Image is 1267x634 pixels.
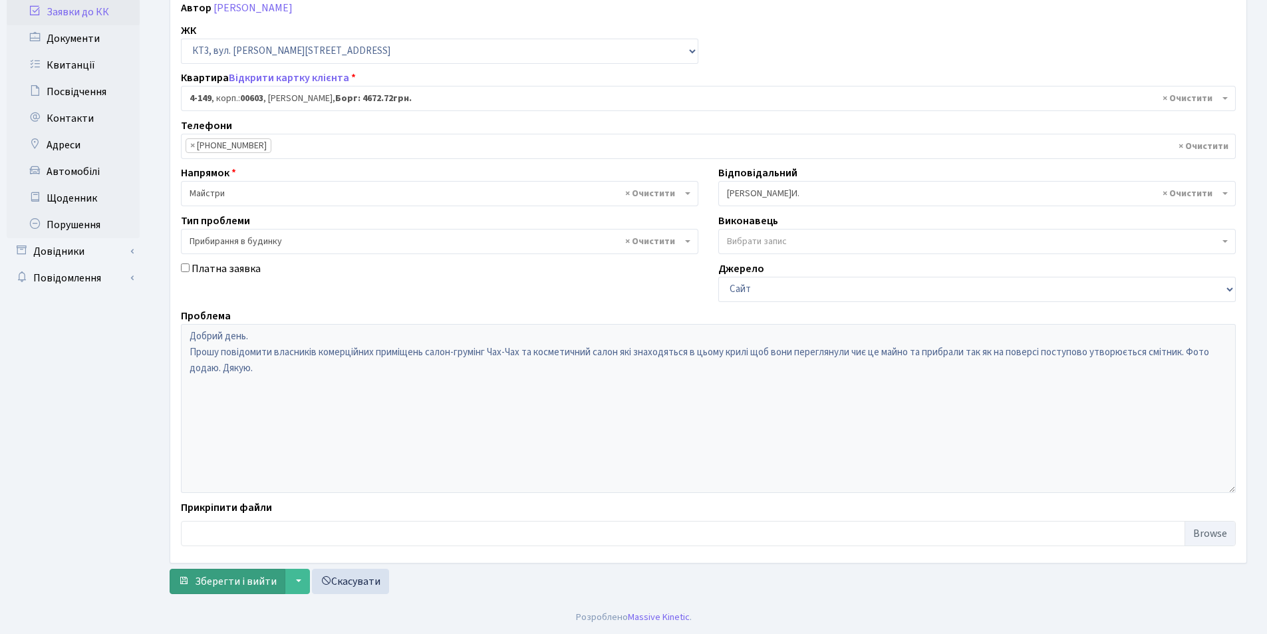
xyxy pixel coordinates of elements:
[718,165,797,181] label: Відповідальний
[192,261,261,277] label: Платна заявка
[1163,187,1212,200] span: Видалити всі елементи
[170,569,285,594] button: Зберегти і вийти
[190,187,682,200] span: Майстри
[181,86,1236,111] span: <b>4-149</b>, корп.: <b>00603</b>, Денисюк Ігор Борисович, <b>Борг: 4672.72грн.</b>
[7,158,140,185] a: Автомобілі
[7,52,140,79] a: Квитанції
[312,569,389,594] a: Скасувати
[190,92,211,105] b: 4-149
[7,105,140,132] a: Контакти
[181,118,232,134] label: Телефони
[7,79,140,105] a: Посвідчення
[190,235,682,248] span: Прибирання в будинку
[7,212,140,238] a: Порушення
[718,261,764,277] label: Джерело
[181,500,272,516] label: Прикріпити файли
[625,187,675,200] span: Видалити всі елементи
[7,238,140,265] a: Довідники
[1163,92,1212,105] span: Видалити всі елементи
[576,610,692,625] div: Розроблено .
[181,229,698,254] span: Прибирання в будинку
[7,25,140,52] a: Документи
[213,1,293,15] a: [PERSON_NAME]
[727,187,1219,200] span: Шурубалко В.И.
[190,92,1219,105] span: <b>4-149</b>, корп.: <b>00603</b>, Денисюк Ігор Борисович, <b>Борг: 4672.72грн.</b>
[625,235,675,248] span: Видалити всі елементи
[335,92,412,105] b: Борг: 4672.72грн.
[7,185,140,212] a: Щоденник
[181,324,1236,493] textarea: Добрий день. Прошу повідомити власників комерційних приміщень салон-грумінг Чах-Чах та косметични...
[181,165,236,181] label: Напрямок
[1179,140,1228,153] span: Видалити всі елементи
[727,235,787,248] span: Вибрати запис
[181,70,356,86] label: Квартира
[195,574,277,589] span: Зберегти і вийти
[240,92,263,105] b: 00603
[181,308,231,324] label: Проблема
[181,181,698,206] span: Майстри
[229,71,349,85] a: Відкрити картку клієнта
[718,213,778,229] label: Виконавець
[628,610,690,624] a: Massive Kinetic
[7,265,140,291] a: Повідомлення
[181,23,196,39] label: ЖК
[190,139,195,152] span: ×
[7,132,140,158] a: Адреси
[186,138,271,153] li: +380978268982
[181,213,250,229] label: Тип проблеми
[718,181,1236,206] span: Шурубалко В.И.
